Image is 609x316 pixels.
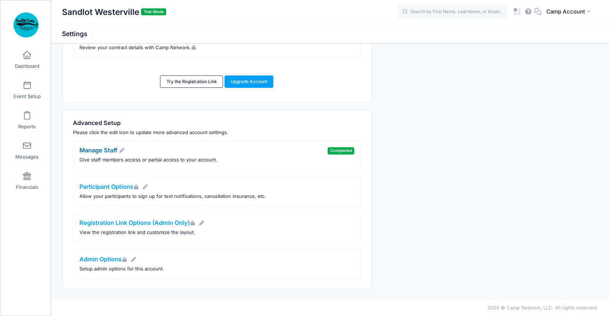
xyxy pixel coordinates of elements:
[79,219,205,226] a: Registration Link Options (Admin Only)
[10,47,44,73] a: Dashboard
[79,156,217,164] p: Give staff members access or partial access to your account.
[79,193,266,200] p: Allow your participants to sign up for text notifications, cancellation insurance, etc.
[10,168,44,194] a: Financials
[62,4,166,20] h1: Sandlot Westerville
[18,124,36,130] span: Reports
[13,93,41,100] span: Event Setup
[10,108,44,133] a: Reports
[160,75,223,88] a: Try the Registration Link
[12,11,40,39] img: Sandlot Westerville
[79,265,164,273] p: Setup admin options for this account.
[10,77,44,103] a: Event Setup
[542,4,598,20] button: Camp Account
[10,138,44,163] a: Messages
[79,183,148,190] a: Participant Options
[79,44,197,51] p: Review your contract details with Camp Network.
[546,8,585,16] span: Camp Account
[141,8,166,15] span: Trial Mode
[328,147,354,154] span: Completed
[15,154,39,160] span: Messages
[398,5,507,19] input: Search by First Name, Last Name, or Email...
[73,129,360,136] p: Please click the edit icon to update more advanced account settings.
[0,8,51,42] a: Sandlot Westerville
[488,305,598,311] span: 2025 © Camp Network, LLC. All rights reserved.
[73,120,360,127] h4: Advanced Setup
[225,75,274,88] a: Upgrade Account
[79,255,137,263] a: Admin Options
[79,229,205,236] p: View the registration link and customize the layout.
[15,63,39,69] span: Dashboard
[79,147,125,154] a: Manage Staff
[62,30,94,38] h1: Settings
[16,184,38,190] span: Financials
